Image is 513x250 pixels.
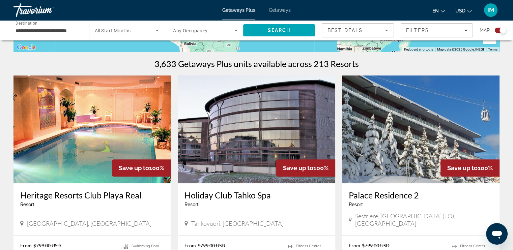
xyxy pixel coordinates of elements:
span: IM [487,7,494,13]
span: Resort [349,202,363,207]
a: Heritage Resorts Club Playa Real [20,190,164,200]
button: User Menu [482,3,500,17]
button: Change currency [455,6,472,15]
span: USD [455,8,465,13]
input: Select destination [16,27,80,35]
span: Save up to [447,164,478,171]
span: $799.00 USD [362,243,390,248]
mat-select: Sort by [327,26,388,34]
iframe: Button to launch messaging window [486,223,508,245]
button: Change language [432,6,445,15]
span: [GEOGRAPHIC_DATA], [GEOGRAPHIC_DATA] [27,220,151,227]
span: Swimming Pool [132,244,159,248]
span: From [20,243,32,248]
span: Filters [406,28,429,33]
div: 100% [112,159,171,177]
div: 100% [276,159,335,177]
span: Tahkovuori, [GEOGRAPHIC_DATA] [191,220,284,227]
span: From [349,243,360,248]
button: Search [243,24,315,36]
span: Resort [184,202,199,207]
img: Holiday Club Tahko Spa [178,75,335,183]
span: Map data ©2025 Google, INEGI [437,48,484,51]
span: Save up to [283,164,313,171]
img: Heritage Resorts Club Playa Real [13,75,171,183]
a: Palace Residence 2 [349,190,493,200]
button: Filters [401,23,473,37]
span: Destination [16,21,37,25]
span: $799.00 USD [33,243,61,248]
span: Best Deals [327,28,363,33]
span: All Start Months [95,28,131,33]
a: Travorium [13,1,81,19]
span: Resort [20,202,34,207]
a: Holiday Club Tahko Spa [184,190,329,200]
a: Terms (opens in new tab) [488,48,497,51]
span: en [432,8,439,13]
span: Fitness Center [296,244,321,248]
span: From [184,243,196,248]
a: Open this area in Google Maps (opens a new window) [15,43,37,52]
h1: 3,633 Getaways Plus units available across 213 Resorts [154,59,359,69]
span: Fitness Center [460,244,485,248]
div: 100% [440,159,500,177]
a: Getaways [269,7,291,13]
span: Sestriere, [GEOGRAPHIC_DATA] (TO), [GEOGRAPHIC_DATA] [355,212,493,227]
span: Any Occupancy [173,28,208,33]
span: Search [267,28,290,33]
button: Keyboard shortcuts [404,47,433,52]
span: Map [480,26,490,35]
img: Google [15,43,37,52]
span: Save up to [119,164,149,171]
img: Palace Residence 2 [342,75,500,183]
a: Getaways Plus [222,7,255,13]
span: $799.00 USD [198,243,225,248]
